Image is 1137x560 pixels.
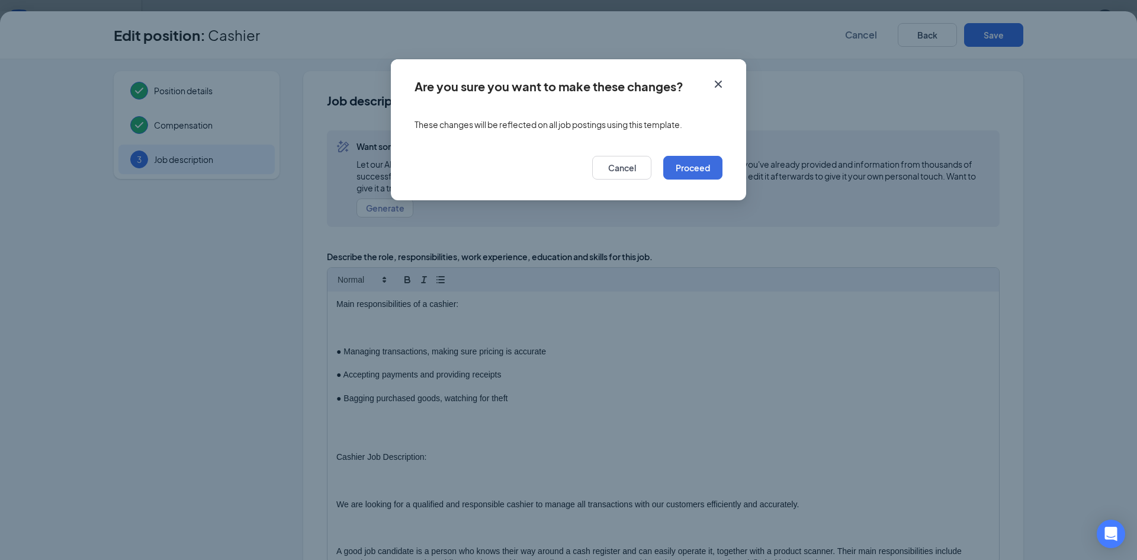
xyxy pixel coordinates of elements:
button: Close [702,59,746,97]
button: Proceed [663,156,722,180]
svg: Cross [711,77,725,91]
div: Open Intercom Messenger [1097,520,1125,548]
button: Cancel [592,156,651,180]
div: Are you sure you want to make these changes? [415,80,683,93]
span: These changes will be reflected on all job postings using this template. [415,119,682,130]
